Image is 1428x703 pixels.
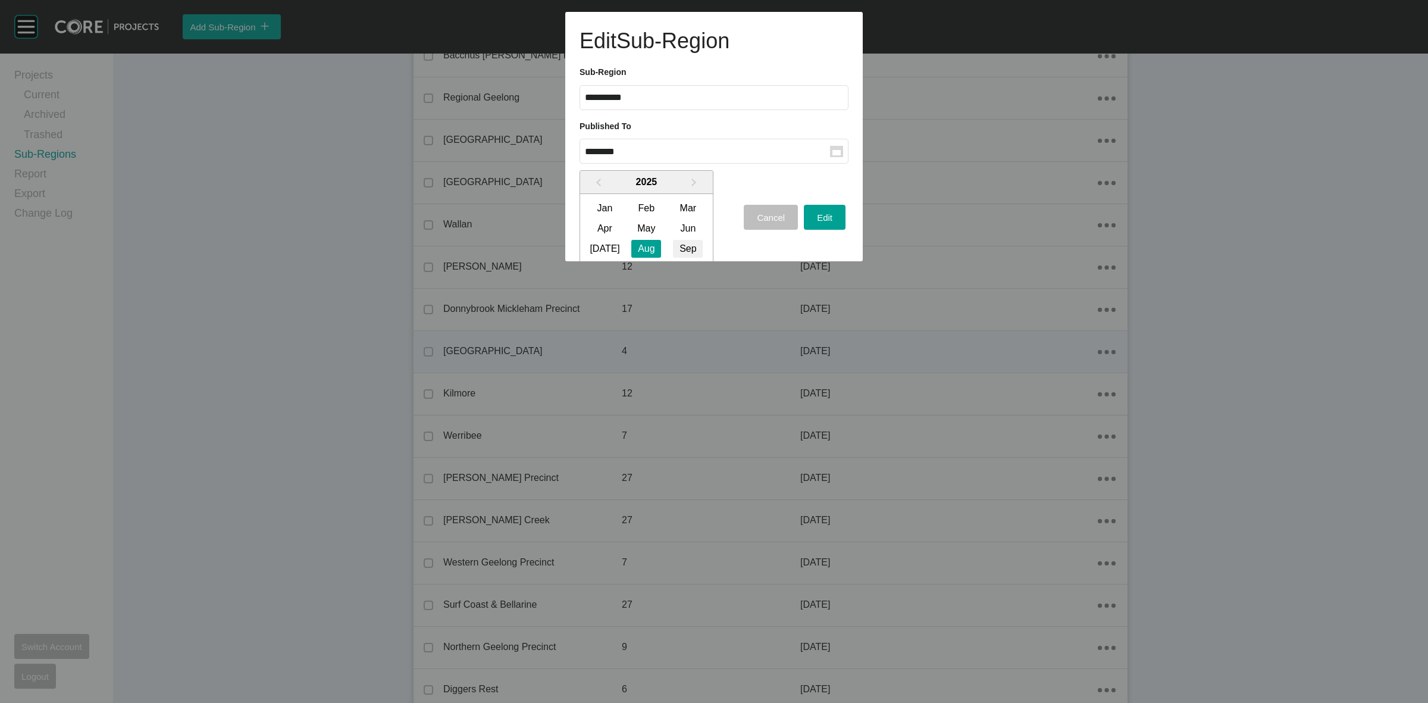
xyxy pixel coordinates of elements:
div: Choose September 2025 [673,240,703,258]
div: Choose October 2025 [590,260,619,278]
div: Choose May 2025 [631,220,661,238]
div: Choose January 2025 [590,199,619,217]
label: Published To [580,121,631,131]
button: Previous Year [588,174,607,193]
span: Cancel [757,213,785,223]
div: Choose June 2025 [673,220,703,238]
div: 2025 [580,171,713,194]
button: Edit [804,205,845,230]
div: Choose February 2025 [631,199,661,217]
span: Edit [817,213,832,223]
div: Choose November 2025 [631,260,661,278]
div: Choose March 2025 [673,199,703,217]
div: Choose December 2025 [673,260,703,278]
div: Choose July 2025 [590,240,619,258]
h1: Edit Sub-Region [580,26,848,56]
button: Next Year [685,174,704,193]
div: Choose April 2025 [590,220,619,238]
label: Sub-Region [580,67,627,77]
div: month 2025-08 [584,198,709,279]
button: Cancel [744,205,798,230]
div: Choose August 2025 [631,240,661,258]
